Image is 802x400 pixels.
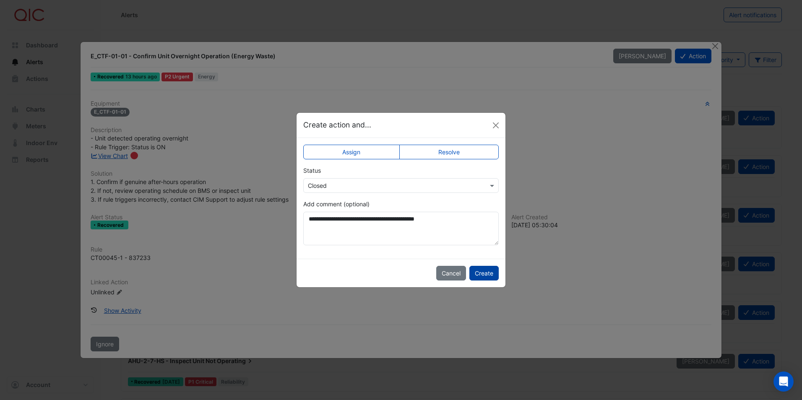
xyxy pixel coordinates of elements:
[436,266,466,281] button: Cancel
[469,266,499,281] button: Create
[490,119,502,132] button: Close
[303,145,400,159] label: Assign
[303,166,321,175] label: Status
[303,200,370,208] label: Add comment (optional)
[399,145,499,159] label: Resolve
[773,371,794,392] div: Open Intercom Messenger
[303,119,371,130] h5: Create action and...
